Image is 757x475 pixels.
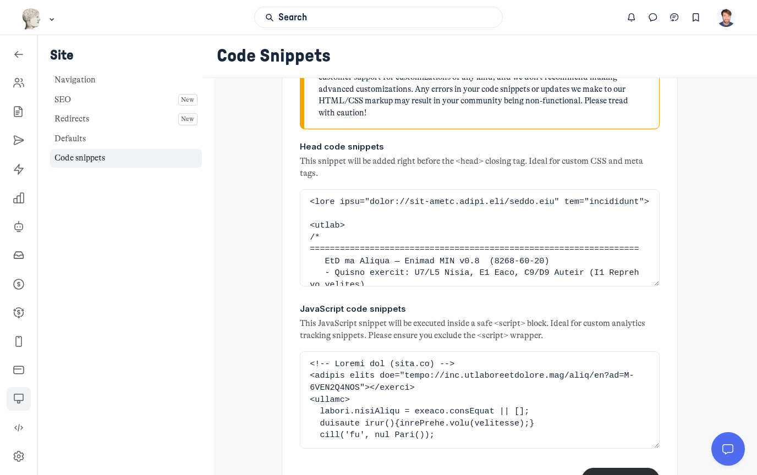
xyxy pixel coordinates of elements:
header: Page Header [202,35,757,78]
button: Bookmarks [685,7,706,28]
span: New [181,113,194,125]
img: Museums as Progress logo [21,8,42,30]
button: Chat threads [664,7,685,28]
button: Notifications [621,7,643,28]
h1: Code Snippets [217,46,733,67]
span: Head code snippets [300,141,384,153]
div: This JavaScript snippet will be executed inside a safe <script> block. Ideal for custom analytics... [300,318,660,342]
button: Museums as Progress logo [21,7,57,31]
h5: Site [50,47,202,64]
button: User menu options [717,8,736,27]
div: This snippet will be added right before the <head> closing tag. Ideal for custom CSS and meta tags. [300,156,660,180]
a: SEONew [50,90,202,109]
a: RedirectsNew [50,110,202,129]
button: Circle support widget [711,432,744,465]
span: Warning! We recommend restricting code snippets to lightweight CSS customizations, custom meta ta... [319,48,645,119]
span: New [181,94,194,106]
a: Code snippets [50,149,202,168]
button: Search [254,7,502,28]
button: Direct messages [643,7,664,28]
a: Navigation [50,71,202,90]
a: Defaults [50,129,202,148]
span: JavaScript code snippets [300,303,406,316]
